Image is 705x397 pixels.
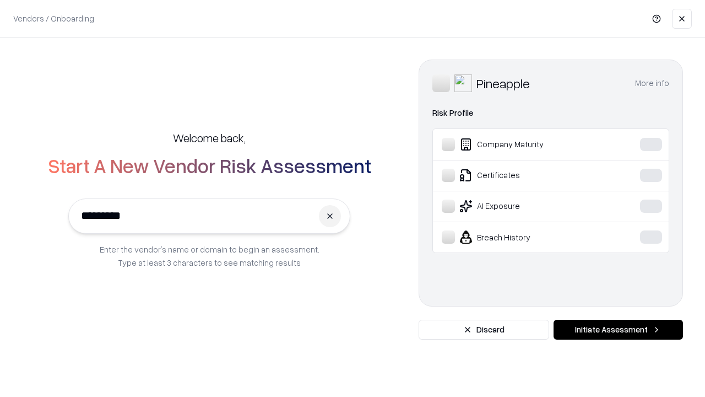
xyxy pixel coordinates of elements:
[13,13,94,24] p: Vendors / Onboarding
[454,74,472,92] img: Pineapple
[419,320,549,340] button: Discard
[432,106,669,120] div: Risk Profile
[442,169,606,182] div: Certificates
[554,320,683,340] button: Initiate Assessment
[100,243,319,269] p: Enter the vendor’s name or domain to begin an assessment. Type at least 3 characters to see match...
[476,74,530,92] div: Pineapple
[635,73,669,93] button: More info
[442,200,606,213] div: AI Exposure
[173,130,246,146] h5: Welcome back,
[48,154,371,176] h2: Start A New Vendor Risk Assessment
[442,138,606,151] div: Company Maturity
[442,230,606,244] div: Breach History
